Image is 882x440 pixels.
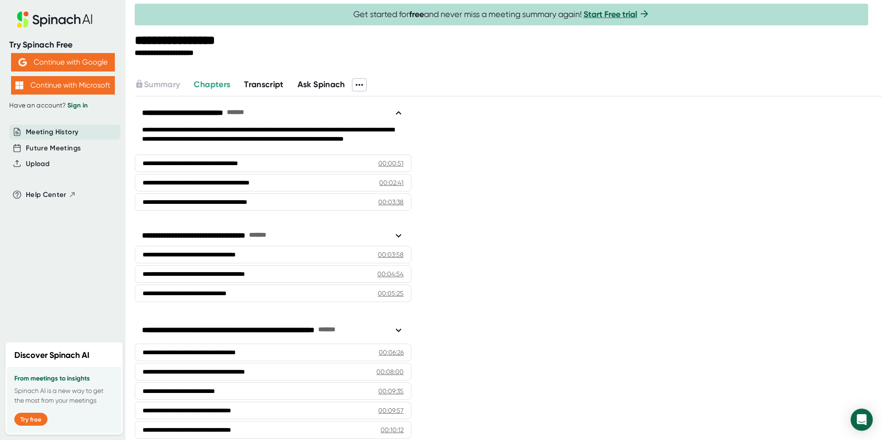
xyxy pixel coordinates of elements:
[353,9,650,20] span: Get started for and never miss a meeting summary again!
[584,9,637,19] a: Start Free trial
[9,101,116,110] div: Have an account?
[26,143,81,154] button: Future Meetings
[67,101,88,109] a: Sign in
[14,413,48,426] button: Try free
[378,197,404,207] div: 00:03:38
[144,79,180,89] span: Summary
[26,127,78,137] button: Meeting History
[298,79,345,89] span: Ask Spinach
[11,53,115,71] button: Continue with Google
[379,348,404,357] div: 00:06:26
[851,409,873,431] div: Open Intercom Messenger
[381,425,404,434] div: 00:10:12
[26,190,66,200] span: Help Center
[378,289,404,298] div: 00:05:25
[244,78,284,91] button: Transcript
[26,159,49,169] button: Upload
[11,76,115,95] button: Continue with Microsoft
[14,375,114,382] h3: From meetings to insights
[194,78,230,91] button: Chapters
[194,79,230,89] span: Chapters
[14,349,89,362] h2: Discover Spinach AI
[378,386,404,396] div: 00:09:35
[244,79,284,89] span: Transcript
[14,386,114,405] p: Spinach AI is a new way to get the most from your meetings
[376,367,404,376] div: 00:08:00
[379,178,404,187] div: 00:02:41
[135,78,194,91] div: Upgrade to access
[9,40,116,50] div: Try Spinach Free
[378,406,404,415] div: 00:09:57
[378,250,404,259] div: 00:03:58
[26,190,76,200] button: Help Center
[18,58,27,66] img: Aehbyd4JwY73AAAAAElFTkSuQmCC
[409,9,424,19] b: free
[298,78,345,91] button: Ask Spinach
[135,78,180,91] button: Summary
[377,269,404,279] div: 00:04:54
[378,159,404,168] div: 00:00:51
